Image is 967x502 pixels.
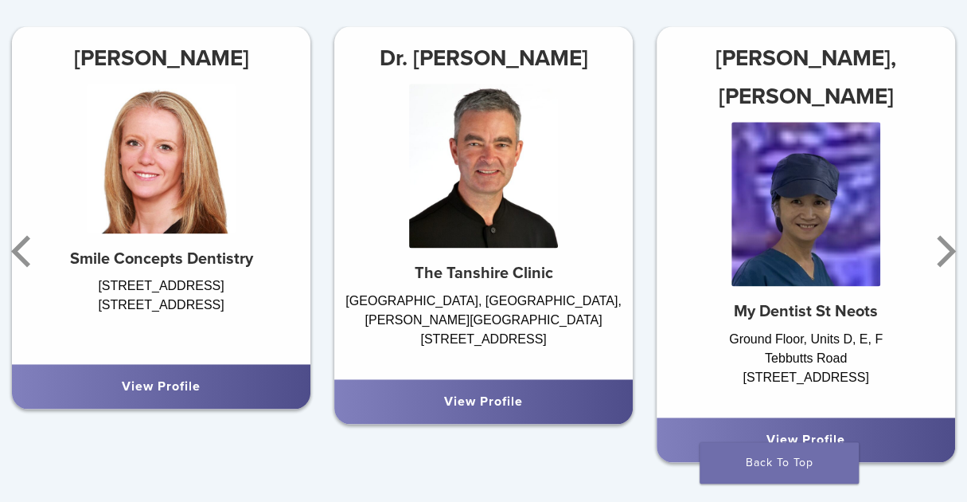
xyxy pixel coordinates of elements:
[657,330,955,402] div: Ground Floor, Units D, E, F Tebbutts Road [STREET_ADDRESS]
[927,203,959,299] button: Next
[122,378,201,394] a: View Profile
[409,84,559,248] img: Dr. Richard Brooks
[334,39,633,77] h3: Dr. [PERSON_NAME]
[12,276,310,348] div: [STREET_ADDRESS] [STREET_ADDRESS]
[657,39,955,116] h3: [PERSON_NAME], [PERSON_NAME]
[8,203,40,299] button: Previous
[12,39,310,77] h3: [PERSON_NAME]
[414,264,552,283] strong: The Tanshire Clinic
[444,394,523,410] a: View Profile
[87,84,236,233] img: Dr. Claire Burgess
[700,442,859,484] a: Back To Top
[334,292,633,363] div: [GEOGRAPHIC_DATA], [GEOGRAPHIC_DATA], [PERSON_NAME][GEOGRAPHIC_DATA] [STREET_ADDRESS]
[731,122,880,286] img: Dr. Shuk Yin, Yip
[734,302,878,321] strong: My Dentist St Neots
[766,432,845,448] a: View Profile
[70,249,253,269] strong: Smile Concepts Dentistry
